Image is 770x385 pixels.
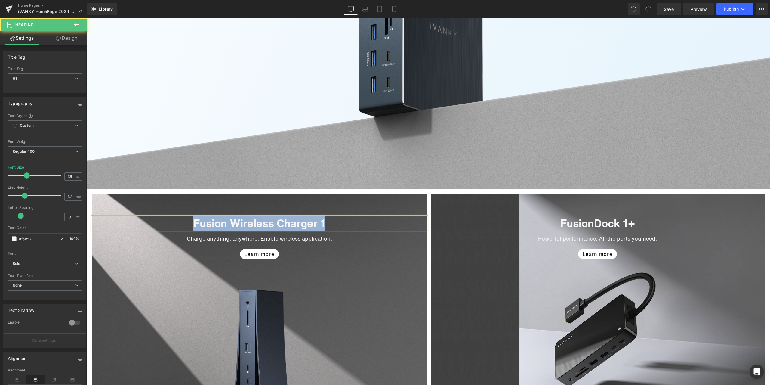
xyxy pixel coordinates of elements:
h1: Fusion Wireless Charger 1 [5,199,339,212]
span: Publish [724,7,739,11]
button: Publish [716,3,753,15]
h1: Powerful performance. All the ports you need. [343,216,677,225]
h1: Charge anything, anywhere. Enable wireless application. [5,216,339,225]
a: Learn more [491,231,530,241]
a: Home Pages [18,3,87,8]
h1: FusionDock 1+ [343,199,677,212]
b: Custom [20,123,34,128]
span: px [76,215,81,219]
div: Line Height [8,185,82,190]
a: Tablet [372,3,387,15]
p: More settings [32,338,56,343]
a: Mobile [387,3,401,15]
a: Laptop [358,3,372,15]
button: Undo [628,3,640,15]
button: More [756,3,768,15]
div: Title Tag [8,67,82,71]
i: Bold [13,261,21,266]
div: Text Transform [8,274,82,278]
span: Learn more [496,232,525,240]
div: Text Color [8,226,82,230]
span: Learn more [158,232,187,240]
div: Letter Spacing [8,206,82,210]
span: Preview [691,6,707,12]
a: Preview [683,3,714,15]
div: Typography [8,98,32,106]
div: Text Styles [8,113,82,118]
span: px [76,175,81,179]
div: Open Intercom Messenger [750,365,764,379]
div: % [67,234,82,244]
span: Heading [15,22,34,27]
a: New Library [87,3,117,15]
input: Color [19,235,57,242]
div: Title Tag [8,51,26,60]
div: Font Size [8,165,24,169]
div: Enable [8,320,63,326]
button: More settings [4,333,86,347]
a: Desktop [343,3,358,15]
b: Regular 400 [13,149,35,154]
div: Alignment [8,352,28,361]
span: iVANKY HomePage 2024 V3 [18,9,76,14]
b: None [13,283,22,287]
div: Font Weight [8,140,82,144]
button: Redo [642,3,654,15]
span: Save [664,6,674,12]
b: H1 [13,76,17,81]
span: Library [99,6,113,12]
div: Alignment [8,368,82,372]
a: Design [45,31,88,45]
div: Font [8,251,82,256]
div: Text Shadow [8,304,34,313]
span: em [76,195,81,199]
a: Learn more [153,231,192,241]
